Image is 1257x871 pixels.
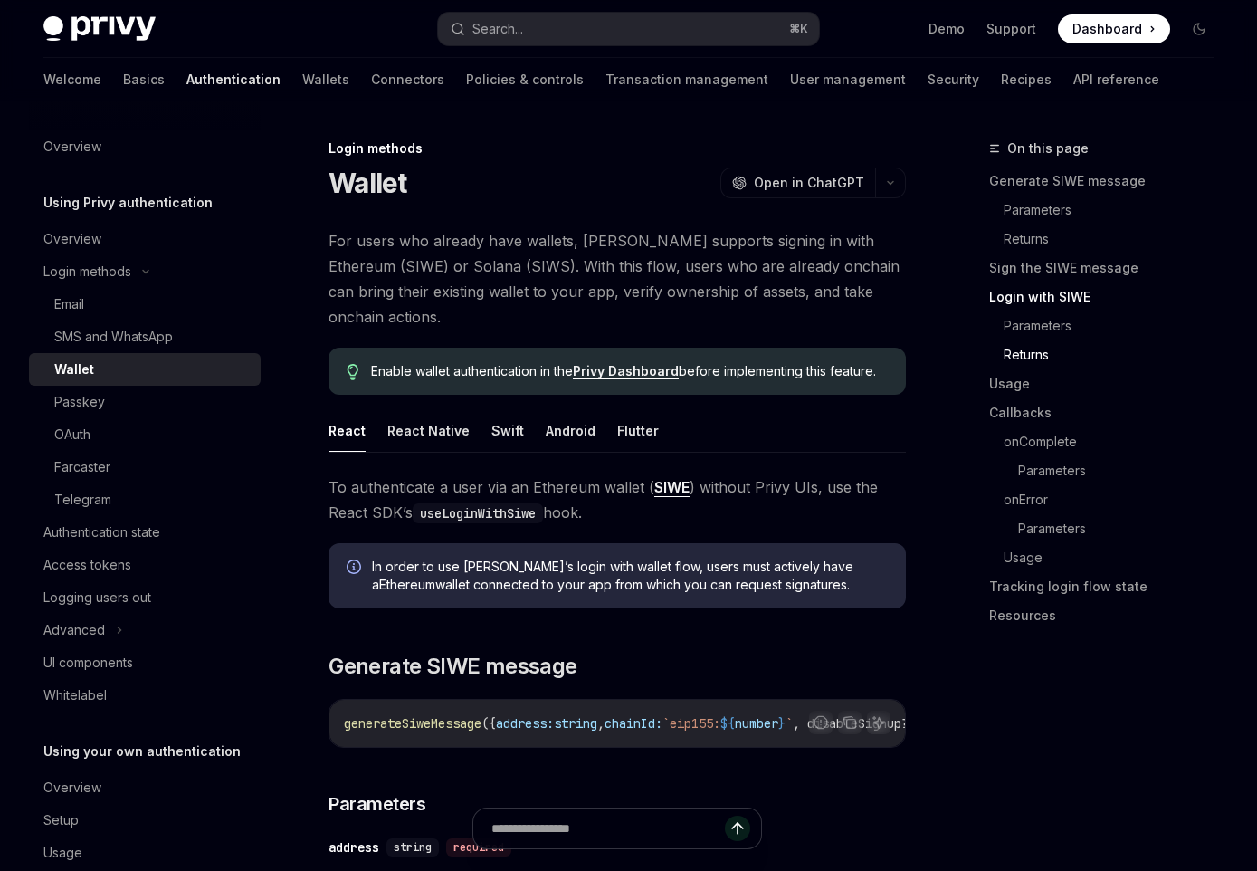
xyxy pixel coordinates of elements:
[1004,543,1228,572] a: Usage
[1007,138,1089,159] span: On this page
[329,474,906,525] span: To authenticate a user via an Ethereum wallet ( ) without Privy UIs, use the React SDK’s hook.
[54,326,173,348] div: SMS and WhatsApp
[725,816,750,841] button: Send message
[54,424,90,445] div: OAuth
[29,321,261,353] a: SMS and WhatsApp
[29,223,261,255] a: Overview
[43,684,107,706] div: Whitelabel
[54,456,110,478] div: Farcaster
[43,136,101,158] div: Overview
[43,777,101,799] div: Overview
[1004,311,1228,340] a: Parameters
[29,771,261,804] a: Overview
[43,261,131,282] div: Login methods
[554,715,597,732] span: string
[347,560,365,578] svg: Info
[778,715,786,732] span: }
[329,791,425,817] span: Parameters
[989,398,1228,427] a: Callbacks
[29,451,261,483] a: Farcaster
[1004,196,1228,225] a: Parameters
[43,192,213,214] h5: Using Privy authentication
[371,362,888,380] span: Enable wallet authentication in the before implementing this feature.
[43,619,105,641] div: Advanced
[372,558,888,594] span: In order to use [PERSON_NAME]’s login with wallet flow, users must actively have a Ethereum walle...
[329,228,906,330] span: For users who already have wallets, [PERSON_NAME] supports signing in with Ethereum (SIWE) or Sol...
[43,58,101,101] a: Welcome
[302,58,349,101] a: Wallets
[1001,58,1052,101] a: Recipes
[123,58,165,101] a: Basics
[29,804,261,837] a: Setup
[43,652,133,674] div: UI components
[989,254,1228,282] a: Sign the SIWE message
[1073,58,1159,101] a: API reference
[928,20,965,38] a: Demo
[1072,20,1142,38] span: Dashboard
[29,646,261,679] a: UI components
[989,282,1228,311] a: Login with SIWE
[928,58,979,101] a: Security
[29,386,261,418] a: Passkey
[466,58,584,101] a: Policies & controls
[838,711,862,734] button: Copy the contents from the code block
[54,293,84,315] div: Email
[29,837,261,869] a: Usage
[29,130,261,163] a: Overview
[43,522,160,543] div: Authentication state
[1018,514,1228,543] a: Parameters
[1004,340,1228,369] a: Returns
[617,409,659,452] button: Flutter
[1004,225,1228,254] a: Returns
[29,418,261,451] a: OAuth
[329,167,407,199] h1: Wallet
[989,167,1228,196] a: Generate SIWE message
[438,13,818,45] button: Search...⌘K
[43,741,241,762] h5: Using your own authentication
[989,601,1228,630] a: Resources
[54,391,105,413] div: Passkey
[496,715,554,732] span: address:
[29,581,261,614] a: Logging users out
[790,58,906,101] a: User management
[186,58,281,101] a: Authentication
[809,711,833,734] button: Report incorrect code
[329,139,906,158] div: Login methods
[54,359,94,380] div: Wallet
[347,364,359,380] svg: Tip
[605,58,768,101] a: Transaction management
[29,549,261,581] a: Access tokens
[54,489,111,511] div: Telegram
[605,715,662,732] span: chainId:
[1018,456,1228,485] a: Parameters
[29,483,261,516] a: Telegram
[329,652,576,681] span: Generate SIWE message
[789,22,808,36] span: ⌘ K
[413,503,543,523] code: useLoginWithSiwe
[793,715,909,732] span: , disableSignup?
[371,58,444,101] a: Connectors
[29,288,261,321] a: Email
[344,715,481,732] span: generateSiweMessage
[491,409,524,452] button: Swift
[481,715,496,732] span: ({
[43,228,101,250] div: Overview
[989,572,1228,601] a: Tracking login flow state
[1004,485,1228,514] a: onError
[43,809,79,831] div: Setup
[29,353,261,386] a: Wallet
[754,174,864,192] span: Open in ChatGPT
[867,711,890,734] button: Ask AI
[720,715,735,732] span: ${
[29,516,261,549] a: Authentication state
[654,478,690,497] a: SIWE
[720,167,875,198] button: Open in ChatGPT
[387,409,470,452] button: React Native
[472,18,523,40] div: Search...
[597,715,605,732] span: ,
[986,20,1036,38] a: Support
[43,16,156,42] img: dark logo
[786,715,793,732] span: `
[573,363,679,379] a: Privy Dashboard
[662,715,720,732] span: `eip155:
